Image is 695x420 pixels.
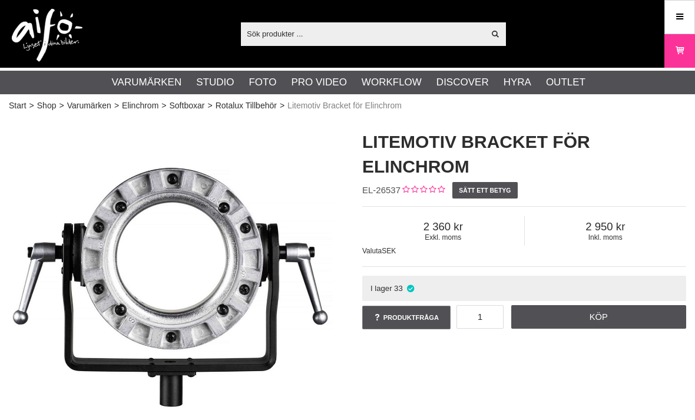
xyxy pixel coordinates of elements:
h1: Litemotiv Bracket för Elinchrom [362,130,686,179]
i: I lager [406,284,416,293]
a: Varumärken [67,100,111,112]
span: > [29,100,34,112]
span: > [161,100,166,112]
a: Sätt ett betyg [452,182,518,199]
a: Hyra [504,75,531,90]
input: Sök produkter ... [241,25,484,42]
a: Shop [37,100,57,112]
span: Inkl. moms [525,233,687,242]
span: > [114,100,119,112]
span: > [59,100,64,112]
a: Outlet [546,75,585,90]
a: Softboxar [170,100,205,112]
span: > [280,100,284,112]
a: Köp [511,305,687,329]
span: Exkl. moms [362,233,524,242]
div: Kundbetyg: 0 [401,184,445,197]
a: Discover [436,75,489,90]
a: Varumärken [112,75,182,90]
span: EL-26537 [362,185,401,195]
a: Rotalux Tillbehör [216,100,277,112]
a: Workflow [362,75,422,90]
a: Produktfråga [362,306,451,329]
img: logo.png [12,9,82,62]
span: 2 360 [362,220,524,233]
a: Pro Video [291,75,346,90]
a: Elinchrom [122,100,158,112]
span: 2 950 [525,220,687,233]
span: Valuta [362,247,382,255]
span: I lager [370,284,392,293]
span: 33 [394,284,403,293]
span: Litemotiv Bracket för Elinchrom [287,100,402,112]
a: Studio [196,75,234,90]
a: Start [9,100,27,112]
span: > [207,100,212,112]
a: Foto [249,75,276,90]
span: SEK [382,247,396,255]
